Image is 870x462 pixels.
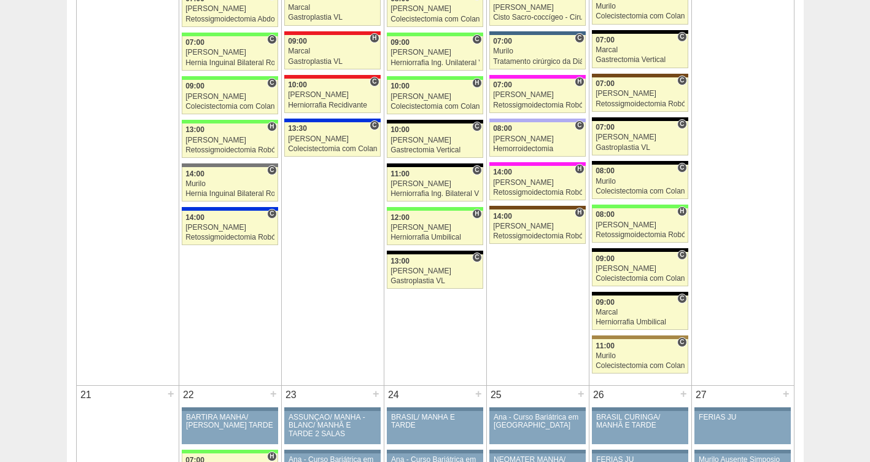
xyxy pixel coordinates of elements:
[267,209,276,219] span: Consultório
[493,179,582,187] div: [PERSON_NAME]
[391,413,479,429] div: BRASIL/ MANHÃ E TARDE
[185,170,204,178] span: 14:00
[596,90,685,98] div: [PERSON_NAME]
[390,5,480,13] div: [PERSON_NAME]
[284,75,380,79] div: Key: Assunção
[267,452,276,461] span: Hospital
[575,208,584,217] span: Hospital
[390,38,410,47] span: 09:00
[284,411,380,444] a: ASSUNÇÃO/ MANHÃ -BLANC/ MANHÃ E TARDE 2 SALAS
[182,33,278,36] div: Key: Brasil
[387,33,483,36] div: Key: Brasil
[390,125,410,134] span: 10:00
[390,136,480,144] div: [PERSON_NAME]
[387,120,483,123] div: Key: Blanc
[182,36,278,71] a: C 07:00 [PERSON_NAME] Hernia Inguinal Bilateral Robótica
[493,212,512,221] span: 14:00
[185,38,204,47] span: 07:00
[596,318,685,326] div: Herniorrafia Umbilical
[592,407,688,411] div: Key: Aviso
[182,80,278,114] a: C 09:00 [PERSON_NAME] Colecistectomia com Colangiografia VL
[487,386,506,404] div: 25
[592,335,688,339] div: Key: Oswaldo Cruz Paulista
[592,248,688,252] div: Key: Blanc
[185,15,274,23] div: Retossigmoidectomia Abdominal VL
[387,123,483,158] a: C 10:00 [PERSON_NAME] Gastrectomia Vertical
[493,47,582,55] div: Murilo
[489,166,585,200] a: H 14:00 [PERSON_NAME] Retossigmoidectomia Robótica
[288,145,377,153] div: Colecistectomia com Colangiografia VL
[596,178,685,186] div: Murilo
[694,407,790,411] div: Key: Aviso
[677,206,686,216] span: Hospital
[387,254,483,289] a: C 13:00 [PERSON_NAME] Gastroplastia VL
[596,342,615,350] span: 11:00
[592,165,688,199] a: C 08:00 Murilo Colecistectomia com Colangiografia VL
[472,78,481,88] span: Hospital
[390,93,480,101] div: [PERSON_NAME]
[284,119,380,122] div: Key: São Luiz - Itaim
[677,163,686,173] span: Consultório
[473,386,484,402] div: +
[472,209,481,219] span: Hospital
[493,101,582,109] div: Retossigmoidectomia Robótica
[390,277,480,285] div: Gastroplastia VL
[694,411,790,444] a: FERIAS JU
[592,296,688,330] a: C 09:00 Marcal Herniorrafia Umbilical
[493,168,512,176] span: 14:00
[596,231,685,239] div: Retossigmoidectomia Robótica
[596,187,685,195] div: Colecistectomia com Colangiografia VL
[387,76,483,80] div: Key: Brasil
[387,211,483,245] a: H 12:00 [PERSON_NAME] Herniorrafia Umbilical
[185,125,204,134] span: 13:00
[390,180,480,188] div: [PERSON_NAME]
[596,36,615,44] span: 07:00
[596,100,685,108] div: Retossigmoidectomia Robótica
[387,411,483,444] a: BRASIL/ MANHÃ E TARDE
[589,386,608,404] div: 26
[596,254,615,263] span: 09:00
[493,124,512,133] span: 08:00
[282,386,301,404] div: 23
[489,450,585,453] div: Key: Aviso
[489,162,585,166] div: Key: Pro Matre
[288,14,377,22] div: Gastroplastia VL
[390,190,480,198] div: Herniorrafia Ing. Bilateral VL
[592,450,688,453] div: Key: Aviso
[370,120,379,130] span: Consultório
[472,122,481,131] span: Consultório
[267,78,276,88] span: Consultório
[387,450,483,453] div: Key: Aviso
[596,133,685,141] div: [PERSON_NAME]
[592,292,688,296] div: Key: Blanc
[182,123,278,158] a: H 13:00 [PERSON_NAME] Retossigmoidectomia Robótica
[596,123,615,131] span: 07:00
[387,207,483,211] div: Key: Brasil
[592,339,688,374] a: C 11:00 Murilo Colecistectomia com Colangiografia VL
[596,2,685,10] div: Murilo
[166,386,176,402] div: +
[268,386,279,402] div: +
[370,33,379,43] span: Hospital
[592,161,688,165] div: Key: Blanc
[185,82,204,90] span: 09:00
[699,413,786,421] div: FERIAS JU
[182,407,278,411] div: Key: Aviso
[390,59,480,67] div: Herniorrafia Ing. Unilateral VL
[592,34,688,68] a: C 07:00 Marcal Gastrectomia Vertical
[472,165,481,175] span: Consultório
[387,163,483,167] div: Key: Blanc
[186,413,274,429] div: BARTIRA MANHÃ/ [PERSON_NAME] TARDE
[596,275,685,283] div: Colecistectomia com Colangiografia VL
[489,75,585,79] div: Key: Pro Matre
[390,49,480,57] div: [PERSON_NAME]
[371,386,381,402] div: +
[288,91,377,99] div: [PERSON_NAME]
[576,386,586,402] div: +
[493,145,582,153] div: Hemorroidectomia
[592,30,688,34] div: Key: Blanc
[592,411,688,444] a: BRASIL CURINGA/ MANHÃ E TARDE
[592,117,688,121] div: Key: Blanc
[694,450,790,453] div: Key: Aviso
[596,352,685,360] div: Murilo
